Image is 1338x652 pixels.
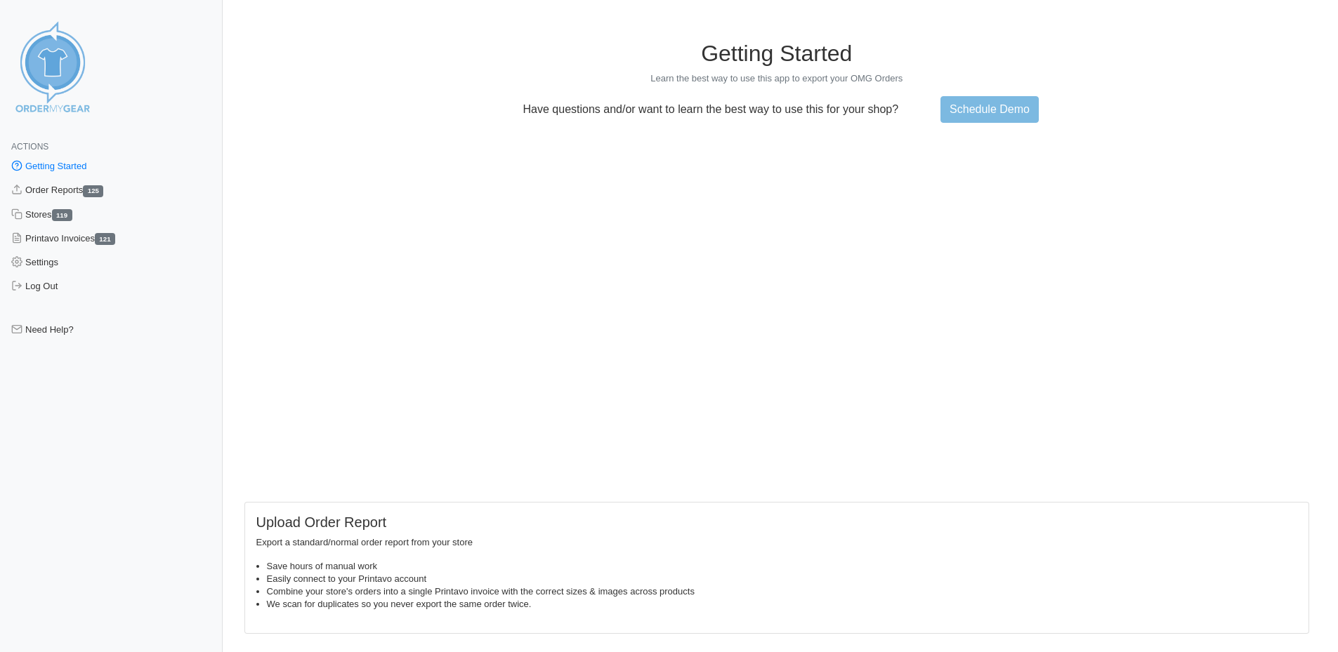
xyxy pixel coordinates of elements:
[267,573,1298,585] li: Easily connect to your Printavo account
[267,560,1298,573] li: Save hours of manual work
[244,72,1310,85] p: Learn the best way to use this app to export your OMG Orders
[83,185,103,197] span: 125
[515,103,907,116] p: Have questions and/or want to learn the best way to use this for your shop?
[244,40,1310,67] h1: Getting Started
[256,514,1298,531] h5: Upload Order Report
[940,96,1039,123] a: Schedule Demo
[52,209,72,221] span: 119
[95,233,115,245] span: 121
[267,598,1298,611] li: We scan for duplicates so you never export the same order twice.
[256,536,1298,549] p: Export a standard/normal order report from your store
[267,585,1298,598] li: Combine your store's orders into a single Printavo invoice with the correct sizes & images across...
[11,142,48,152] span: Actions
